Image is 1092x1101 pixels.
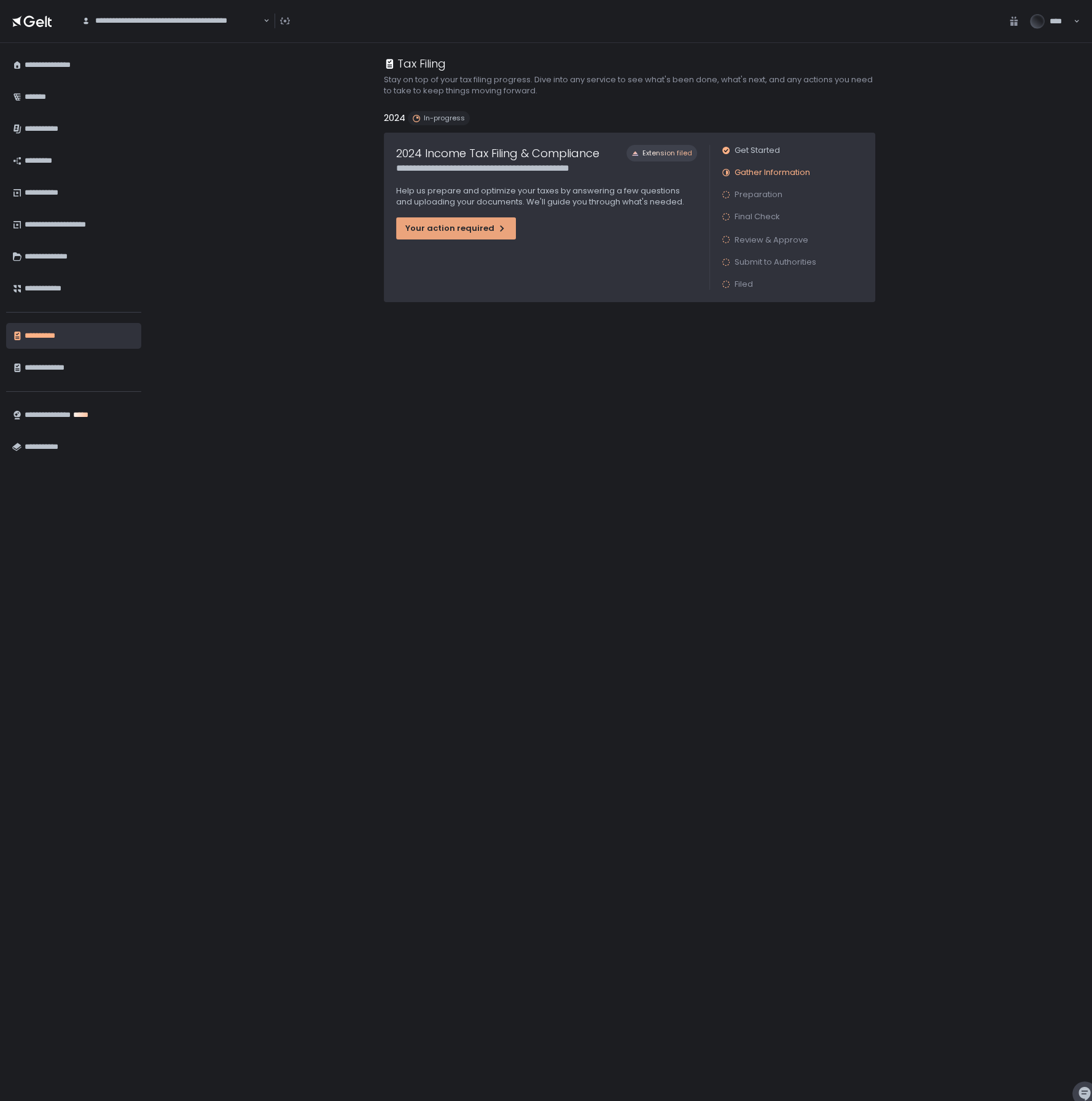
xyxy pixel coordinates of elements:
[82,26,262,39] input: Search for option
[396,217,516,239] button: Your action required
[384,74,875,96] h2: Stay on top of your tax filing progress. Dive into any service to see what's been done, what's ne...
[735,145,780,156] span: Get Started
[642,149,692,158] span: Extension filed
[74,9,270,34] div: Search for option
[735,189,782,200] span: Preparation
[735,279,753,290] span: Filed
[735,234,808,246] span: Review & Approve
[405,223,507,234] div: Your action required
[396,185,697,208] p: Help us prepare and optimize your taxes by answering a few questions and uploading your documents...
[735,167,810,178] span: Gather Information
[735,211,780,222] span: Final Check
[396,145,599,161] h1: 2024 Income Tax Filing & Compliance
[384,55,446,72] div: Tax Filing
[384,111,405,125] h2: 2024
[735,257,816,268] span: Submit to Authorities
[424,114,465,123] span: In-progress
